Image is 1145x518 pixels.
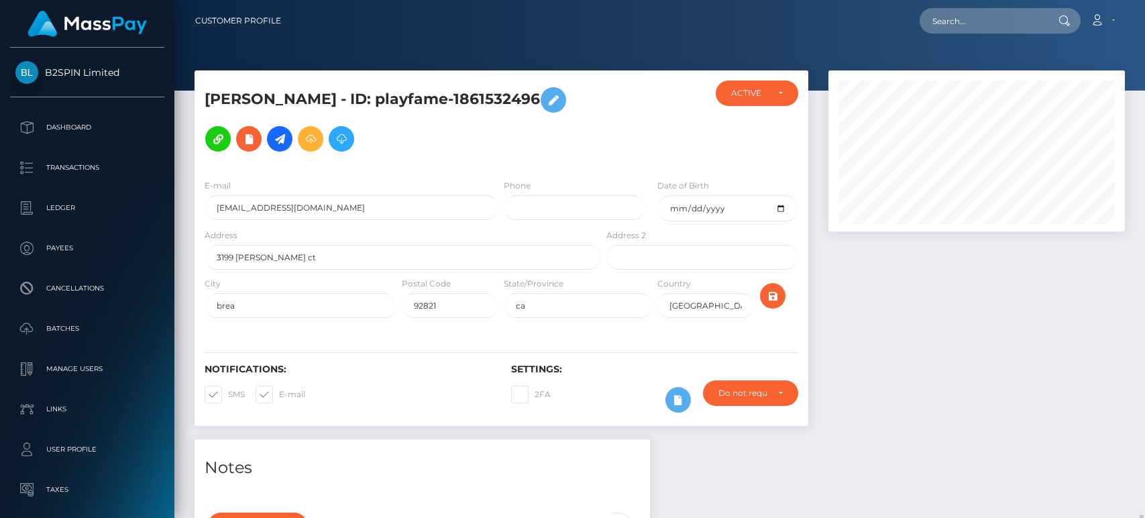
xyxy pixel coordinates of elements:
[10,473,164,507] a: Taxes
[703,380,798,406] button: Do not require
[10,151,164,185] a: Transactions
[511,386,551,403] label: 2FA
[205,278,221,290] label: City
[15,198,159,218] p: Ledger
[15,319,159,339] p: Batches
[504,180,531,192] label: Phone
[256,386,305,403] label: E-mail
[920,8,1046,34] input: Search...
[195,7,281,35] a: Customer Profile
[205,180,231,192] label: E-mail
[267,126,292,152] a: Initiate Payout
[657,278,691,290] label: Country
[10,231,164,265] a: Payees
[10,312,164,346] a: Batches
[606,229,646,242] label: Address 2
[205,456,640,480] h4: Notes
[716,81,798,106] button: ACTIVE
[511,364,798,375] h6: Settings:
[15,117,159,138] p: Dashboard
[504,278,563,290] label: State/Province
[10,352,164,386] a: Manage Users
[15,158,159,178] p: Transactions
[10,393,164,426] a: Links
[718,388,767,399] div: Do not require
[205,386,245,403] label: SMS
[15,61,38,84] img: B2SPIN Limited
[15,439,159,460] p: User Profile
[15,278,159,299] p: Cancellations
[28,11,147,37] img: MassPay Logo
[15,238,159,258] p: Payees
[205,364,491,375] h6: Notifications:
[657,180,709,192] label: Date of Birth
[15,480,159,500] p: Taxes
[10,191,164,225] a: Ledger
[731,88,767,99] div: ACTIVE
[15,359,159,379] p: Manage Users
[15,399,159,419] p: Links
[10,272,164,305] a: Cancellations
[10,66,164,79] span: B2SPIN Limited
[10,433,164,466] a: User Profile
[205,81,594,158] h5: [PERSON_NAME] - ID: playfame-1861532496
[10,111,164,144] a: Dashboard
[402,278,451,290] label: Postal Code
[205,229,237,242] label: Address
